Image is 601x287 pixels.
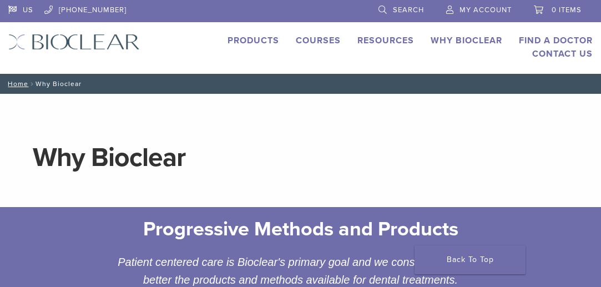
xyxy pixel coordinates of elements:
[532,48,593,59] a: Contact Us
[28,81,36,87] span: /
[228,35,279,46] a: Products
[296,35,341,46] a: Courses
[33,144,568,171] h1: Why Bioclear
[393,6,424,14] span: Search
[4,80,28,88] a: Home
[459,6,512,14] span: My Account
[552,6,582,14] span: 0 items
[415,245,526,274] a: Back To Top
[8,34,140,50] img: Bioclear
[431,35,502,46] a: Why Bioclear
[519,35,593,46] a: Find A Doctor
[357,35,414,46] a: Resources
[109,216,493,243] h2: Progressive Methods and Products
